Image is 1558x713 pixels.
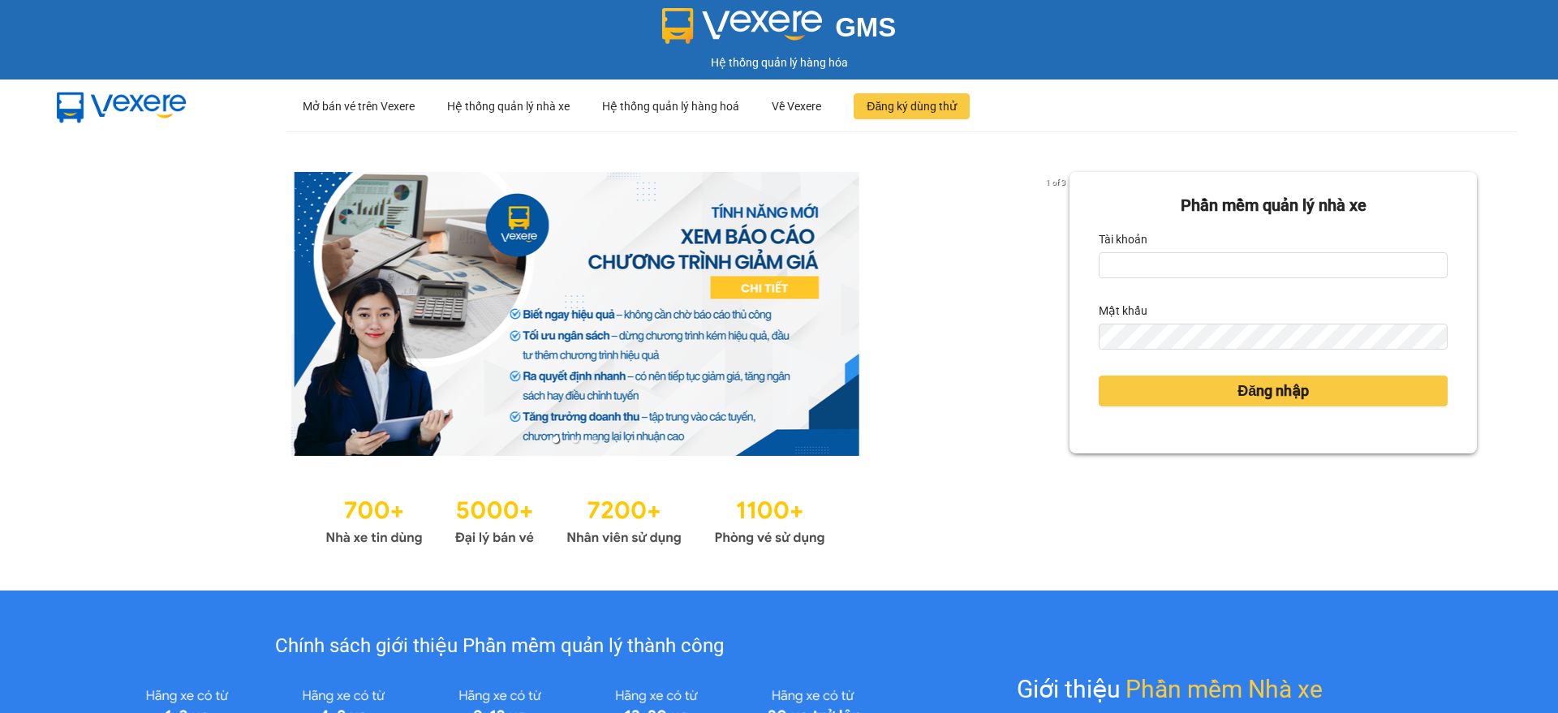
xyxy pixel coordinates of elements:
[1099,298,1147,324] label: Mật khẩu
[1099,226,1147,252] label: Tài khoản
[772,80,821,132] div: Về Vexere
[447,80,570,132] div: Hệ thống quản lý nhà xe
[81,172,104,456] button: previous slide / item
[662,24,897,37] a: GMS
[1099,252,1448,278] input: Tài khoản
[572,436,579,443] li: slide item 2
[1125,670,1323,708] span: Phần mềm Nhà xe
[109,631,890,662] div: Chính sách giới thiệu Phần mềm quản lý thành công
[303,80,415,132] div: Mở bán vé trên Vexere
[325,488,825,550] img: Statistics.png
[867,97,957,115] span: Đăng ký dùng thử
[553,436,559,443] li: slide item 1
[1099,324,1448,350] input: Mật khẩu
[854,93,970,119] button: Đăng ký dùng thử
[662,8,823,44] img: logo 2
[1041,172,1070,193] p: 1 of 3
[602,80,739,132] div: Hệ thống quản lý hàng hoá
[1237,380,1309,402] span: Đăng nhập
[1017,670,1323,708] div: Giới thiệu
[592,436,598,443] li: slide item 3
[1047,172,1070,456] button: next slide / item
[835,12,896,42] span: GMS
[4,54,1554,71] div: Hệ thống quản lý hàng hóa
[1099,193,1448,218] div: Phần mềm quản lý nhà xe
[41,79,203,133] img: mbUUG5Q.png
[1099,376,1448,406] button: Đăng nhập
